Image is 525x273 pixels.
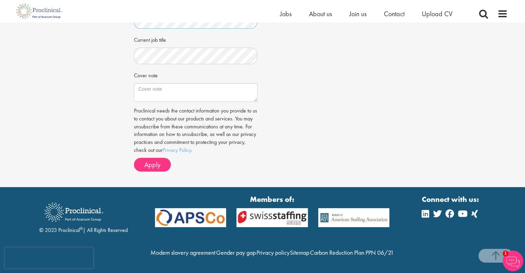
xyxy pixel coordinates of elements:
a: About us [309,9,332,18]
iframe: reCAPTCHA [5,247,93,268]
a: Join us [349,9,367,18]
img: APSCo [313,208,395,227]
a: Privacy Policy [163,146,191,154]
div: © 2023 Proclinical | All Rights Reserved [39,197,128,234]
a: Upload CV [422,9,453,18]
img: Proclinical Recruitment [39,198,108,226]
button: Apply [134,158,171,172]
label: Current job title [134,34,166,44]
a: Modern slavery agreement [150,248,215,256]
label: Cover note [134,69,158,80]
a: Contact [384,9,405,18]
a: Privacy policy [256,248,289,256]
a: Carbon Reduction Plan PPN 06/21 [310,248,394,256]
strong: Connect with us: [422,194,480,205]
a: Gender pay gap [216,248,256,256]
strong: Members of: [155,194,390,205]
span: Apply [144,160,161,169]
span: 1 [503,251,508,256]
img: Chatbot [503,251,523,271]
img: APSCo [150,208,232,227]
a: Sitemap [290,248,309,256]
a: Jobs [280,9,292,18]
p: Proclinical needs the contact information you provide to us to contact you about our products and... [134,107,257,154]
sup: ® [80,226,83,231]
img: APSCo [231,208,313,227]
